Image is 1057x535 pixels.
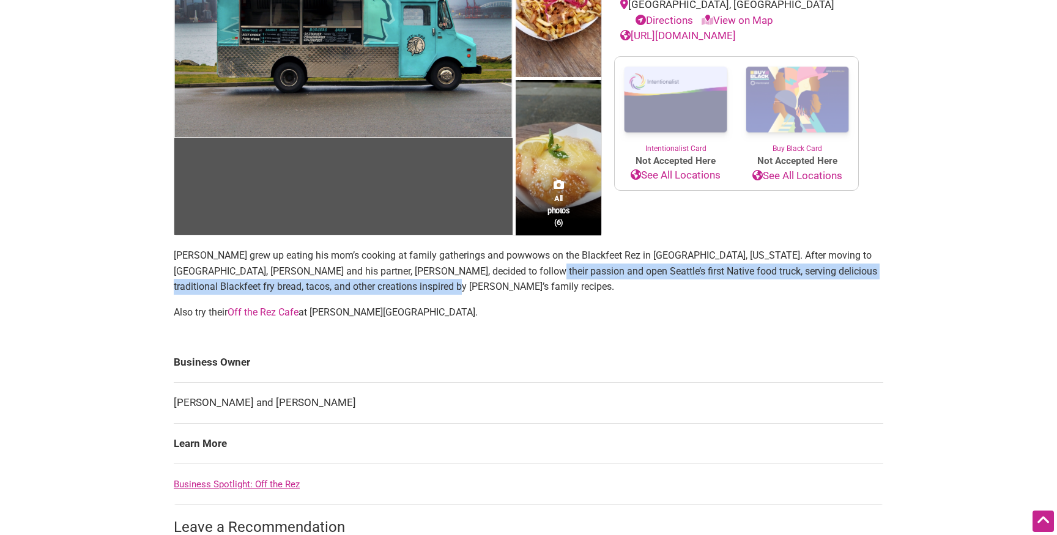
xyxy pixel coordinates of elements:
p: [PERSON_NAME] grew up eating his mom’s cooking at family gatherings and powwows on the Blackfeet ... [174,248,883,295]
img: Buy Black Card [736,57,858,144]
a: View on Map [702,14,773,26]
a: See All Locations [615,168,736,183]
a: Intentionalist Card [615,57,736,154]
a: See All Locations [736,168,858,184]
img: Intentionalist Card [615,57,736,143]
td: Learn More [174,423,883,464]
span: Not Accepted Here [615,154,736,168]
a: Off the Rez Cafe [228,306,299,318]
div: Scroll Back to Top [1033,511,1054,532]
a: Business Spotlight: Off the Rez [174,479,300,490]
td: Business Owner [174,342,883,383]
a: Directions [636,14,693,26]
span: Not Accepted Here [736,154,858,168]
span: All photos (6) [547,193,569,227]
a: [URL][DOMAIN_NAME] [620,29,736,42]
td: [PERSON_NAME] and [PERSON_NAME] [174,383,883,424]
p: Also try their at [PERSON_NAME][GEOGRAPHIC_DATA]. [174,304,883,320]
a: Buy Black Card [736,57,858,155]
